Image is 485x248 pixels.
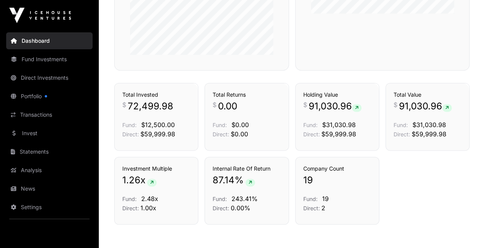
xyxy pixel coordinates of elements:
span: $0.00 [232,121,249,129]
span: $59,999.98 [140,130,175,138]
span: 91,030.96 [399,100,452,112]
span: $59,999.98 [412,130,446,138]
img: Icehouse Ventures Logo [9,8,71,23]
span: $31,030.98 [322,121,356,129]
span: 0.00 [218,100,237,112]
iframe: Chat Widget [446,211,485,248]
h3: Total Returns [213,91,281,99]
span: Direct: [394,131,410,137]
span: Fund: [213,196,227,202]
span: $ [213,100,216,109]
span: $ [394,100,397,109]
h3: Total Invested [122,91,190,99]
a: Dashboard [6,32,93,49]
span: 2.48x [141,195,158,203]
h3: Investment Multiple [122,165,190,173]
span: $59,999.98 [321,130,356,138]
a: News [6,180,93,197]
span: $ [303,100,307,109]
span: Fund: [303,122,318,128]
span: Direct: [122,205,139,211]
span: Direct: [303,205,320,211]
span: Direct: [303,131,320,137]
span: $31,030.98 [412,121,446,129]
span: 243.41% [232,195,258,203]
a: Statements [6,143,93,160]
a: Settings [6,199,93,216]
span: x [140,174,145,186]
span: Direct: [213,131,229,137]
a: Invest [6,125,93,142]
a: Transactions [6,106,93,123]
span: 19 [322,195,329,203]
h3: Internal Rate Of Return [213,165,281,173]
span: 87.14 [213,174,235,186]
a: Portfolio [6,88,93,105]
span: % [235,174,244,186]
span: Direct: [122,131,139,137]
span: 0.00% [231,204,250,212]
span: 72,499.98 [128,100,173,112]
span: $ [122,100,126,109]
span: 2 [321,204,325,212]
a: Fund Investments [6,51,93,68]
span: 91,030.96 [309,100,362,112]
span: Fund: [122,196,137,202]
span: Fund: [213,122,227,128]
span: 1.26 [122,174,140,186]
span: Fund: [122,122,137,128]
a: Analysis [6,162,93,179]
span: Fund: [394,122,408,128]
h3: Company Count [303,165,371,173]
h3: Total Value [394,91,461,99]
span: Fund: [303,196,318,202]
h3: Holding Value [303,91,371,99]
a: Direct Investments [6,69,93,86]
span: Direct: [213,205,229,211]
span: 1.00x [140,204,156,212]
span: 19 [303,174,313,186]
span: $12,500.00 [141,121,175,129]
span: $0.00 [231,130,248,138]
